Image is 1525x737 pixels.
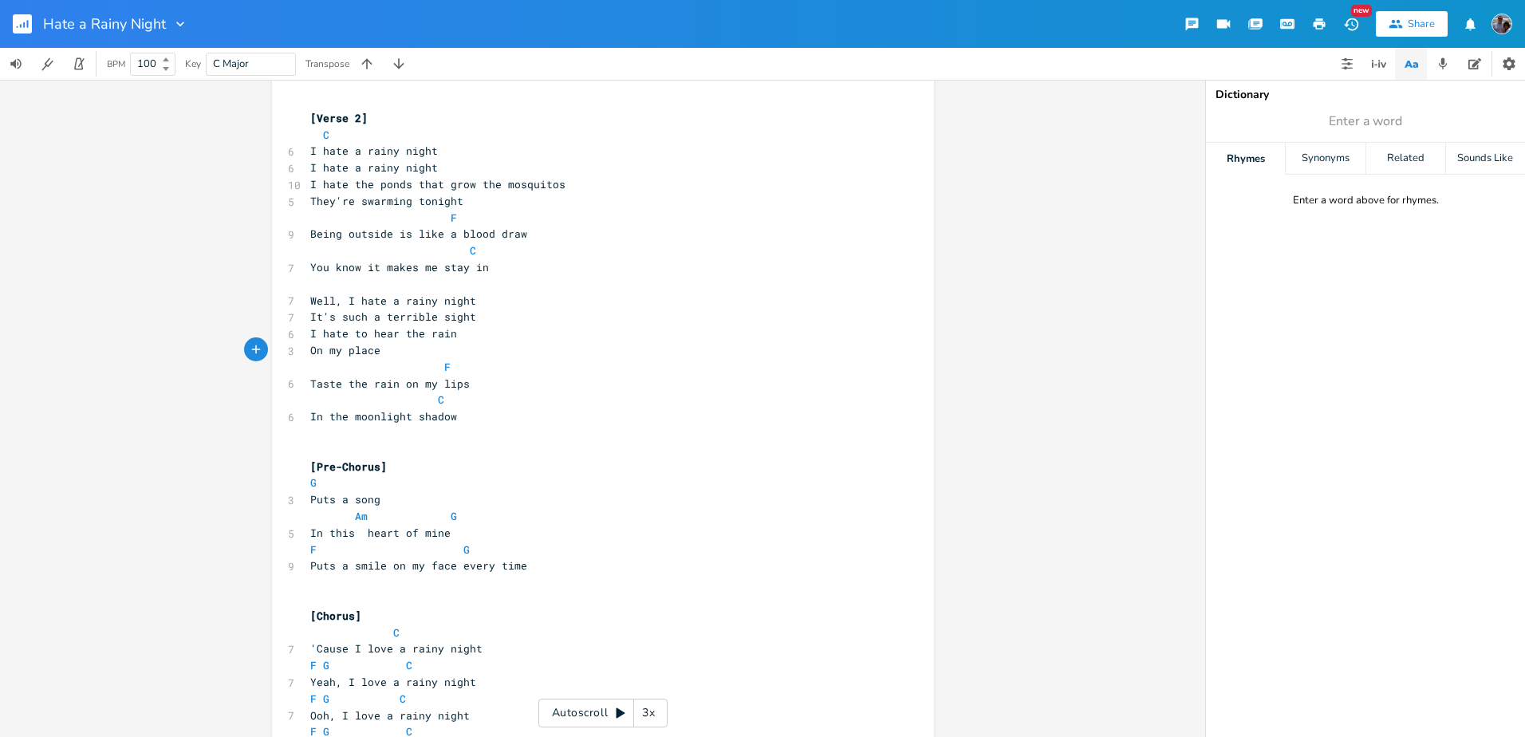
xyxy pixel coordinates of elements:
span: [Pre-Chorus] [310,459,387,474]
div: Key [185,59,201,69]
div: Enter a word above for rhymes. [1293,194,1439,207]
div: Sounds Like [1446,143,1525,175]
span: Am [355,509,368,523]
span: F [310,692,317,706]
div: Related [1366,143,1445,175]
span: [Chorus] [310,609,361,623]
div: New [1351,5,1372,17]
span: It's such a terrible sight [310,309,476,324]
span: I hate the ponds that grow the mosquitos [310,177,565,191]
span: Enter a word [1329,112,1402,131]
span: Puts a smile on my face every time [310,558,527,573]
div: BPM [107,60,125,69]
span: G [451,509,457,523]
div: Transpose [305,59,349,69]
span: You know it makes me stay in [310,260,489,274]
span: F [451,211,457,225]
span: C Major [213,57,249,71]
span: F [444,360,451,374]
span: In this heart of mine [310,526,451,540]
div: Dictionary [1216,89,1515,100]
span: G [323,692,329,706]
span: Yeah, I love a rainy night [310,675,476,689]
span: C [323,128,329,142]
span: Well, I hate a rainy night [310,294,476,308]
span: C [406,658,412,672]
span: Taste the rain on my lips [310,376,470,391]
button: New [1335,10,1367,38]
span: Being outside is like a blood draw [310,227,527,241]
span: C [393,625,400,640]
button: Share [1376,11,1448,37]
img: David [1492,14,1512,34]
span: C [400,692,406,706]
span: They're swarming tonight [310,194,463,208]
span: I hate a rainy night [310,160,438,175]
span: [Verse 2] [310,111,368,125]
span: On my place [310,343,380,357]
span: F [310,542,317,557]
div: Share [1408,17,1435,31]
span: C [438,392,444,407]
span: C [470,243,476,258]
div: Autoscroll [538,699,668,727]
span: G [323,658,329,672]
div: Rhymes [1206,143,1285,175]
div: 3x [634,699,663,727]
span: In the moonlight shadow [310,409,457,424]
span: Hate a Rainy Night [43,17,166,31]
span: 'Cause I love a rainy night [310,641,483,656]
span: G [463,542,470,557]
span: G [310,475,317,490]
span: I hate a rainy night [310,144,438,158]
div: Synonyms [1286,143,1365,175]
span: Puts a song [310,492,380,506]
span: F [310,658,317,672]
span: I hate to hear the rain [310,326,457,341]
span: Ooh, I love a rainy night [310,708,470,723]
